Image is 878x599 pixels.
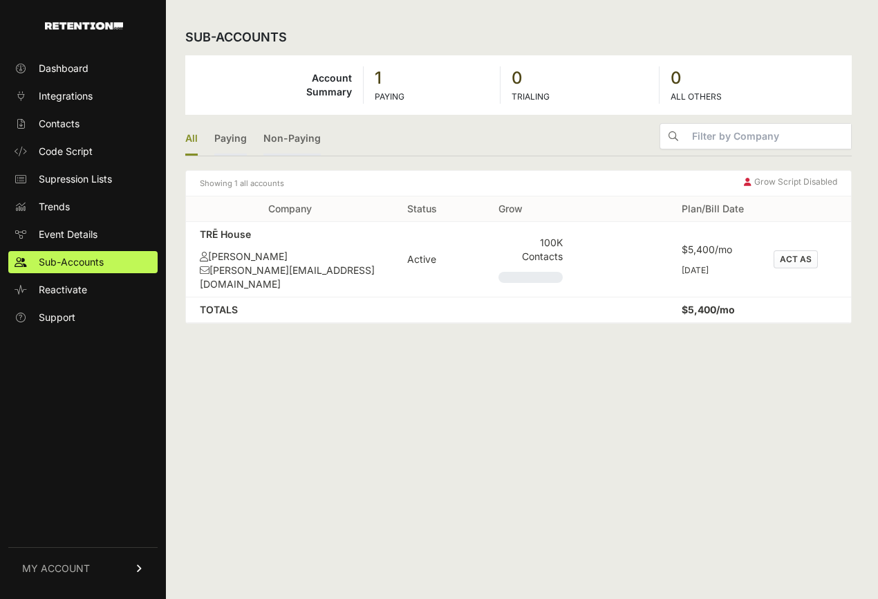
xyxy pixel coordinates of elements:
[39,172,112,186] span: Supression Lists
[263,123,321,156] a: Non-Paying
[498,236,562,264] div: 100K Contacts
[375,91,404,102] label: PAYING
[744,176,837,190] div: Grow Script Disabled
[682,243,745,257] div: $5,400/mo
[8,223,158,246] a: Event Details
[45,22,123,30] img: Retention.com
[668,196,759,222] th: Plan/Bill Date
[8,57,158,80] a: Dashboard
[8,113,158,135] a: Contacts
[774,250,818,268] button: ACT AS
[39,255,104,269] span: Sub-Accounts
[39,145,93,158] span: Code Script
[8,279,158,301] a: Reactivate
[8,547,158,589] a: MY ACCOUNT
[512,91,550,102] label: TRIALING
[8,251,158,273] a: Sub-Accounts
[214,123,247,156] a: Paying
[393,222,485,297] td: Active
[39,62,88,75] span: Dashboard
[686,124,851,149] input: Filter by Company
[682,265,745,276] div: [DATE]
[39,117,80,131] span: Contacts
[8,196,158,218] a: Trends
[682,304,735,315] strong: $5,400/mo
[498,272,562,283] div: Plan Usage: 0%
[185,28,287,47] h2: Sub-accounts
[393,196,485,222] th: Status
[39,283,87,297] span: Reactivate
[186,297,393,323] td: TOTALS
[39,311,75,324] span: Support
[200,228,380,241] div: TRĒ House
[39,200,70,214] span: Trends
[39,228,97,241] span: Event Details
[186,196,393,222] th: Company
[8,85,158,107] a: Integrations
[200,250,380,264] div: [PERSON_NAME]
[8,306,158,329] a: Support
[485,196,576,222] th: Grow
[8,140,158,163] a: Code Script
[671,91,722,102] label: ALL OTHERS
[200,264,380,291] div: [PERSON_NAME][EMAIL_ADDRESS][DOMAIN_NAME]
[200,176,284,190] small: Showing 1 all accounts
[671,67,841,89] strong: 0
[375,67,489,89] strong: 1
[8,168,158,190] a: Supression Lists
[39,89,93,103] span: Integrations
[22,562,90,575] span: MY ACCOUNT
[185,66,363,104] td: Account Summary
[512,67,648,89] strong: 0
